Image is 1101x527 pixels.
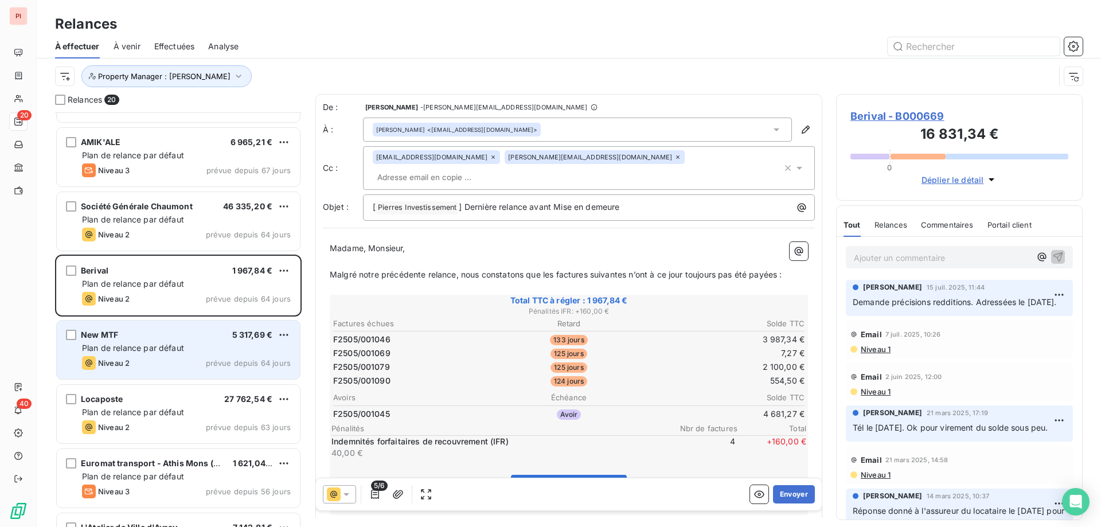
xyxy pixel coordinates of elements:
span: Euromat transport - Athis Mons (Bai [81,458,225,468]
span: Pénalités IFR : + 160,00 € [331,306,806,317]
span: [PERSON_NAME][EMAIL_ADDRESS][DOMAIN_NAME] [508,154,672,161]
span: prévue depuis 64 jours [206,230,291,239]
span: 125 jours [550,362,587,373]
span: Avoir [557,409,581,420]
input: Adresse email en copie ... [373,169,505,186]
th: Retard [490,318,647,330]
span: Commentaires [921,220,974,229]
span: 124 jours [550,376,587,387]
span: 0 [887,163,892,172]
h3: Relances [55,14,117,34]
span: 7 juil. 2025, 10:26 [885,331,941,338]
span: Tout [844,220,861,229]
span: F2505/001046 [333,334,391,345]
span: prévue depuis 64 jours [206,294,291,303]
span: Email [861,372,882,381]
span: Pierres Investissement [376,201,458,214]
th: Échéance [490,392,647,404]
span: 14 mars 2025, 10:37 [927,493,989,499]
span: [PERSON_NAME] [863,491,922,501]
span: 40 [17,399,32,409]
span: [EMAIL_ADDRESS][DOMAIN_NAME] [376,154,487,161]
span: Niveau 3 [98,166,130,175]
td: 3 987,34 € [649,333,805,346]
span: [PERSON_NAME] [376,126,425,134]
span: 15 juil. 2025, 11:44 [927,284,985,291]
span: Property Manager : [PERSON_NAME] [98,72,231,81]
span: 21 mars 2025, 17:19 [927,409,988,416]
span: New MTF [81,330,118,339]
span: Plan de relance par défaut [82,150,184,160]
span: Plan de relance par défaut [82,343,184,353]
span: 2 juin 2025, 12:00 [885,373,942,380]
td: 7,27 € [649,347,805,360]
span: prévue depuis 63 jours [206,423,291,432]
button: Déplier le détail [918,173,1001,186]
td: F2505/001045 [333,408,489,420]
div: PI [9,7,28,25]
span: À effectuer [55,41,100,52]
span: Berival - B000669 [850,108,1068,124]
span: F2505/001069 [333,348,391,359]
span: Relances [68,94,102,106]
span: [ [373,202,376,212]
span: Madame, Monsieur, [330,243,405,253]
span: Niveau 2 [98,294,130,303]
span: Portail client [987,220,1032,229]
span: 1 621,04 € [233,458,274,468]
span: prévue depuis 56 jours [206,487,291,496]
span: AMIK'ALE [81,137,120,147]
p: Indemnités forfaitaires de recouvrement (IFR) [331,436,664,447]
td: 4 681,27 € [649,408,805,420]
span: Niveau 1 [860,345,891,354]
span: Niveau 2 [98,423,130,432]
td: 554,50 € [649,374,805,387]
div: <[EMAIL_ADDRESS][DOMAIN_NAME]> [376,126,537,134]
span: À venir [114,41,140,52]
span: De : [323,102,363,113]
span: 1 967,84 € [232,266,273,275]
span: Email [861,330,882,339]
label: À : [323,124,363,135]
span: Locaposte [81,394,123,404]
th: Solde TTC [649,318,805,330]
span: Niveau 3 [98,487,130,496]
span: [PERSON_NAME] [863,282,922,292]
span: Niveau 1 [860,470,891,479]
span: Niveau 2 [98,230,130,239]
span: 4 [666,436,735,459]
span: 125 jours [550,349,587,359]
span: Objet : [323,202,349,212]
span: Relances [874,220,907,229]
span: Plan de relance par défaut [82,471,184,481]
button: Property Manager : [PERSON_NAME] [81,65,252,87]
span: prévue depuis 67 jours [206,166,291,175]
span: 21 mars 2025, 14:58 [885,456,948,463]
input: Rechercher [888,37,1060,56]
span: Société Générale Chaumont [81,201,193,211]
span: ] Dernière relance avant Mise en demeure [459,202,619,212]
img: Logo LeanPay [9,502,28,520]
span: Analyse [208,41,239,52]
span: Nbr de factures [669,424,737,433]
span: [PERSON_NAME] [863,408,922,418]
th: Solde TTC [649,392,805,404]
span: Plan de relance par défaut [82,407,184,417]
span: 20 [104,95,119,105]
div: grid [55,112,302,527]
span: Pénalités [331,424,669,433]
span: Total [737,424,806,433]
span: [PERSON_NAME] [365,104,418,111]
span: Tél le [DATE]. Ok pour virement du solde sous peu. [853,423,1048,432]
span: Total TTC à régler : 1 967,84 € [331,295,806,306]
button: Envoyer [773,485,815,503]
span: F2505/001090 [333,375,391,387]
span: prévue depuis 64 jours [206,358,291,368]
th: Factures échues [333,318,489,330]
span: 20 [17,110,32,120]
th: Avoirs [333,392,489,404]
td: 2 100,00 € [649,361,805,373]
span: Plan de relance par défaut [82,279,184,288]
span: 5 317,69 € [232,330,273,339]
span: Demande précisions redditions. Adressées le [DATE]. [853,297,1057,307]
